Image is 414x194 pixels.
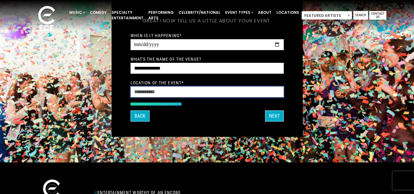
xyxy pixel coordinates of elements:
a: Contact Us [369,11,386,20]
button: Back [131,110,150,121]
a: Performing Arts [146,7,176,23]
img: ece_new_logo_whitev2-1.png [31,4,62,34]
button: Next [265,110,284,121]
label: What's the name of the venue? [131,56,201,62]
a: Specialty Entertainment [109,7,146,23]
a: Search [353,11,368,20]
a: Celebrity/National [176,7,223,18]
a: Music [67,7,87,18]
a: Locations [274,7,302,18]
label: Location of the event [131,80,184,85]
a: Comedy [87,7,109,18]
span: Featured Artists [302,11,352,20]
a: Event Types [223,7,256,18]
a: About [256,7,274,18]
